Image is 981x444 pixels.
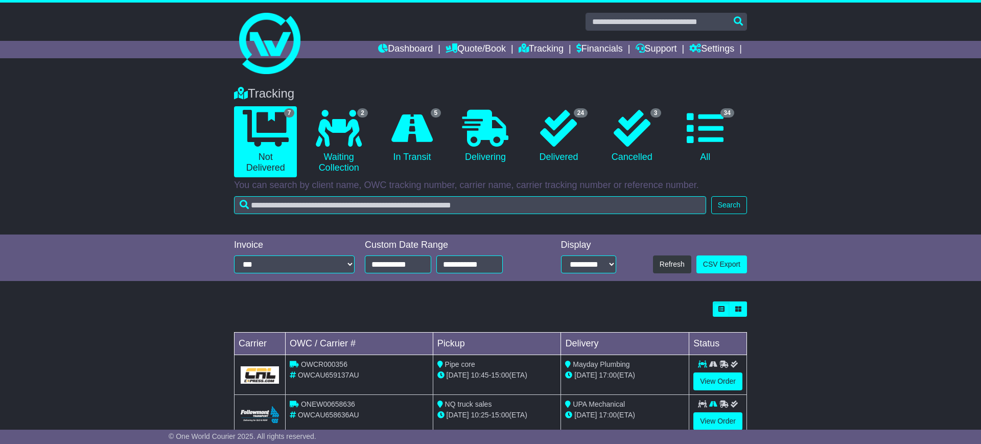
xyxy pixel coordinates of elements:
[234,106,297,177] a: 7 Not Delivered
[234,180,747,191] p: You can search by client name, OWC tracking number, carrier name, carrier tracking number or refe...
[229,86,752,101] div: Tracking
[301,400,355,408] span: ONEW00658636
[561,240,616,251] div: Display
[307,106,370,177] a: 2 Waiting Collection
[454,106,517,167] a: Delivering
[574,371,597,379] span: [DATE]
[491,411,509,419] span: 15:00
[433,333,561,355] td: Pickup
[169,432,316,440] span: © One World Courier 2025. All rights reserved.
[519,41,564,58] a: Tracking
[693,412,742,430] a: View Order
[437,370,557,381] div: - (ETA)
[650,108,661,118] span: 3
[298,371,359,379] span: OWCAU659137AU
[565,410,685,420] div: (ETA)
[574,411,597,419] span: [DATE]
[471,371,489,379] span: 10:45
[447,371,469,379] span: [DATE]
[437,410,557,420] div: - (ETA)
[357,108,368,118] span: 2
[674,106,737,167] a: 34 All
[527,106,590,167] a: 24 Delivered
[378,41,433,58] a: Dashboard
[381,106,443,167] a: 5 In Transit
[693,372,742,390] a: View Order
[445,360,475,368] span: Pipe core
[599,371,617,379] span: 17:00
[574,108,588,118] span: 24
[235,333,286,355] td: Carrier
[471,411,489,419] span: 10:25
[573,400,625,408] span: UPA Mechanical
[599,411,617,419] span: 17:00
[576,41,623,58] a: Financials
[298,411,359,419] span: OWCAU658636AU
[491,371,509,379] span: 15:00
[286,333,433,355] td: OWC / Carrier #
[241,406,279,423] img: Followmont_Transport.png
[653,255,691,273] button: Refresh
[234,240,355,251] div: Invoice
[445,400,492,408] span: NQ truck sales
[446,41,506,58] a: Quote/Book
[573,360,629,368] span: Mayday Plumbing
[447,411,469,419] span: [DATE]
[284,108,295,118] span: 7
[431,108,441,118] span: 5
[241,366,279,384] img: GetCarrierServiceLogo
[561,333,689,355] td: Delivery
[636,41,677,58] a: Support
[689,41,734,58] a: Settings
[600,106,663,167] a: 3 Cancelled
[711,196,747,214] button: Search
[696,255,747,273] a: CSV Export
[365,240,529,251] div: Custom Date Range
[301,360,347,368] span: OWCR000356
[565,370,685,381] div: (ETA)
[689,333,747,355] td: Status
[720,108,734,118] span: 34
